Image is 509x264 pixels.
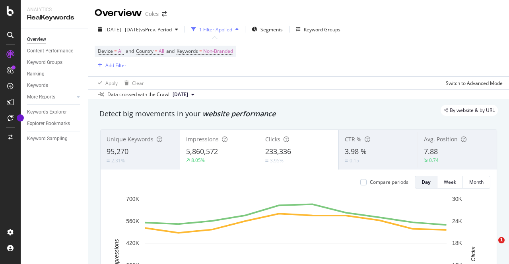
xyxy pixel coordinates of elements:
a: Keywords Explorer [27,108,82,116]
span: All [159,46,164,57]
div: Month [469,179,484,185]
div: Overview [27,35,46,44]
div: Coles [145,10,159,18]
button: [DATE] [169,90,198,99]
span: Segments [260,26,283,33]
div: 2.31% [111,157,125,164]
a: Keywords [27,81,82,90]
div: 8.05% [191,157,205,164]
a: Explorer Bookmarks [27,119,82,128]
button: Week [437,176,463,189]
button: Clear [121,77,144,89]
span: Impressions [186,135,219,143]
img: Equal [107,160,110,162]
div: Keywords Explorer [27,108,67,116]
span: 95,270 [107,146,128,156]
div: arrow-right-arrow-left [162,11,167,17]
div: Add Filter [105,62,126,69]
text: 18K [452,240,462,246]
div: Analytics [27,6,82,13]
button: Day [415,176,437,189]
div: Keyword Sampling [27,135,68,143]
a: Overview [27,35,82,44]
span: 233,336 [265,146,291,156]
span: = [155,48,157,54]
div: RealKeywords [27,13,82,22]
iframe: Intercom live chat [482,237,501,256]
button: 1 Filter Applied [188,23,242,36]
button: Apply [95,77,118,89]
div: 0.74 [429,157,439,164]
div: Keyword Groups [304,26,340,33]
div: Week [444,179,456,185]
span: = [199,48,202,54]
text: 24K [452,218,462,224]
text: 30K [452,196,462,202]
div: 1 Filter Applied [199,26,232,33]
div: Explorer Bookmarks [27,119,70,128]
div: Day [422,179,431,185]
div: 0.15 [350,157,359,164]
button: [DATE] - [DATE]vsPrev. Period [95,23,181,36]
div: Tooltip anchor [17,114,24,121]
div: Clear [132,80,144,87]
a: More Reports [27,93,74,101]
span: By website & by URL [450,108,495,113]
span: CTR % [345,135,361,143]
img: Equal [265,160,268,162]
div: Data crossed with the Crawl [107,91,169,98]
a: Keyword Sampling [27,135,82,143]
span: [DATE] - [DATE] [105,26,140,33]
span: and [126,48,134,54]
div: Content Performance [27,47,73,55]
img: Equal [345,160,348,162]
text: 560K [126,218,139,224]
span: Device [98,48,113,54]
span: Clicks [265,135,280,143]
button: Month [463,176,490,189]
span: 7.88 [424,146,438,156]
div: Keywords [27,81,48,90]
div: Compare periods [370,179,408,185]
a: Content Performance [27,47,82,55]
span: and [166,48,175,54]
a: Ranking [27,70,82,78]
button: Add Filter [95,60,126,70]
span: All [118,46,124,57]
span: Non-Branded [203,46,233,57]
button: Keyword Groups [293,23,344,36]
div: legacy label [441,105,498,116]
a: Keyword Groups [27,58,82,67]
span: = [114,48,117,54]
text: 420K [126,240,139,246]
text: 700K [126,196,139,202]
button: Segments [249,23,286,36]
span: Country [136,48,153,54]
span: Unique Keywords [107,135,153,143]
text: Clicks [470,247,476,261]
span: 2025 Sep. 13th [173,91,188,98]
div: Ranking [27,70,45,78]
div: Keyword Groups [27,58,62,67]
div: Switch to Advanced Mode [446,80,503,87]
span: vs Prev. Period [140,26,172,33]
button: Switch to Advanced Mode [443,77,503,89]
div: 3.95% [270,157,284,164]
span: 3.98 % [345,146,367,156]
div: Apply [105,80,118,87]
div: More Reports [27,93,55,101]
span: 5,860,572 [186,146,218,156]
span: Avg. Position [424,135,458,143]
span: Keywords [177,48,198,54]
div: Overview [95,6,142,20]
span: 1 [498,237,505,243]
